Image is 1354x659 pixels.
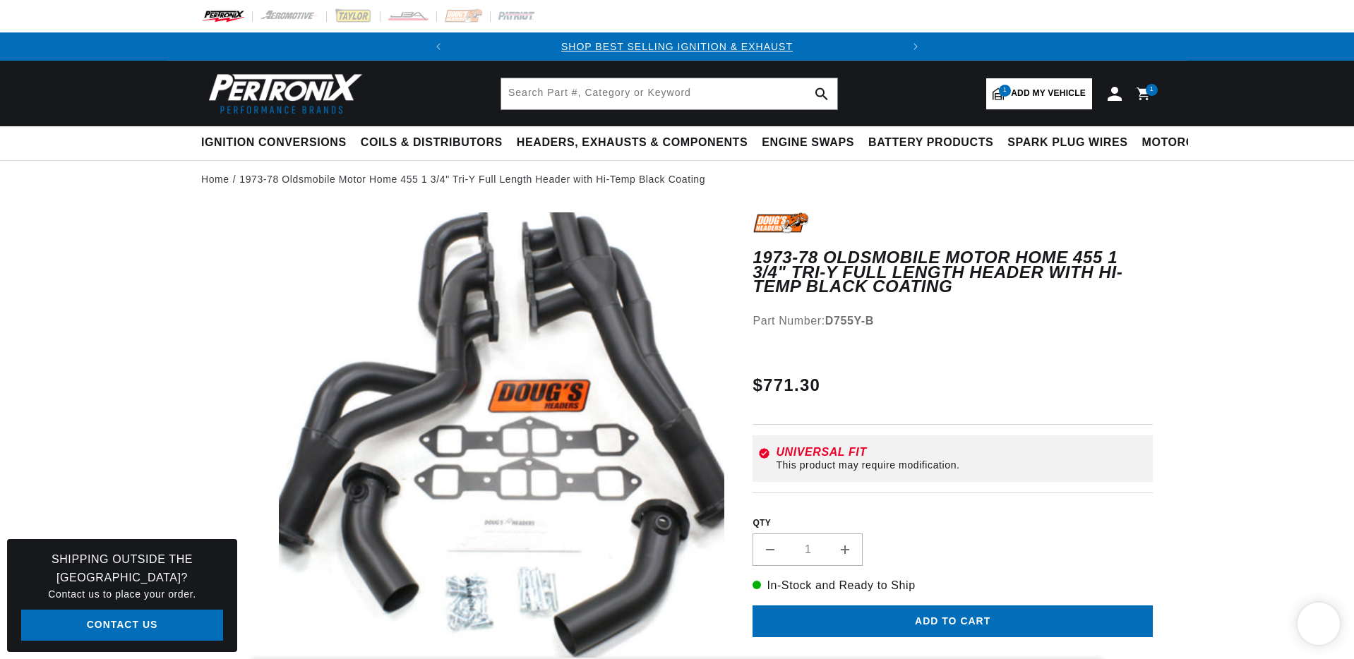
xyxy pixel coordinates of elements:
img: Pertronix [201,69,364,118]
span: 1 [999,85,1011,97]
a: 1973-78 Oldsmobile Motor Home 455 1 3/4" Tri-Y Full Length Header with Hi-Temp Black Coating [239,171,705,187]
a: Contact Us [21,610,223,641]
summary: Motorcycle [1135,126,1233,159]
strong: D755Y-B [825,315,874,327]
span: Ignition Conversions [201,135,347,150]
a: SHOP BEST SELLING IGNITION & EXHAUST [561,41,793,52]
span: Headers, Exhausts & Components [517,135,748,150]
nav: breadcrumbs [201,171,1153,187]
summary: Battery Products [861,126,1000,159]
span: Add my vehicle [1011,87,1086,100]
span: Engine Swaps [762,135,854,150]
div: This product may require modification. [776,459,1147,471]
summary: Ignition Conversions [201,126,354,159]
p: Contact us to place your order. [21,586,223,602]
summary: Engine Swaps [755,126,861,159]
p: In-Stock and Ready to Ship [753,576,1153,595]
span: Battery Products [868,135,993,150]
span: Spark Plug Wires [1007,135,1127,150]
summary: Coils & Distributors [354,126,510,159]
label: QTY [753,517,1153,529]
summary: Headers, Exhausts & Components [510,126,755,159]
span: 1 [1150,84,1154,96]
span: Coils & Distributors [361,135,503,150]
button: Translation missing: en.sections.announcements.next_announcement [901,32,930,61]
h1: 1973-78 Oldsmobile Motor Home 455 1 3/4" Tri-Y Full Length Header with Hi-Temp Black Coating [753,250,1153,294]
span: $771.30 [753,373,820,398]
button: Add to cart [753,605,1153,637]
div: Announcement [453,39,901,54]
button: Translation missing: en.sections.announcements.previous_announcement [424,32,453,61]
div: Part Number: [753,312,1153,330]
div: Universal Fit [776,447,1147,458]
summary: Spark Plug Wires [1000,126,1134,159]
button: search button [806,78,837,109]
input: Search Part #, Category or Keyword [501,78,837,109]
h3: Shipping Outside the [GEOGRAPHIC_DATA]? [21,550,223,586]
span: Motorcycle [1142,135,1226,150]
slideshow-component: Translation missing: en.sections.announcements.announcement_bar [166,32,1188,61]
a: 1Add my vehicle [986,78,1092,109]
a: Home [201,171,229,187]
div: 1 of 2 [453,39,901,54]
